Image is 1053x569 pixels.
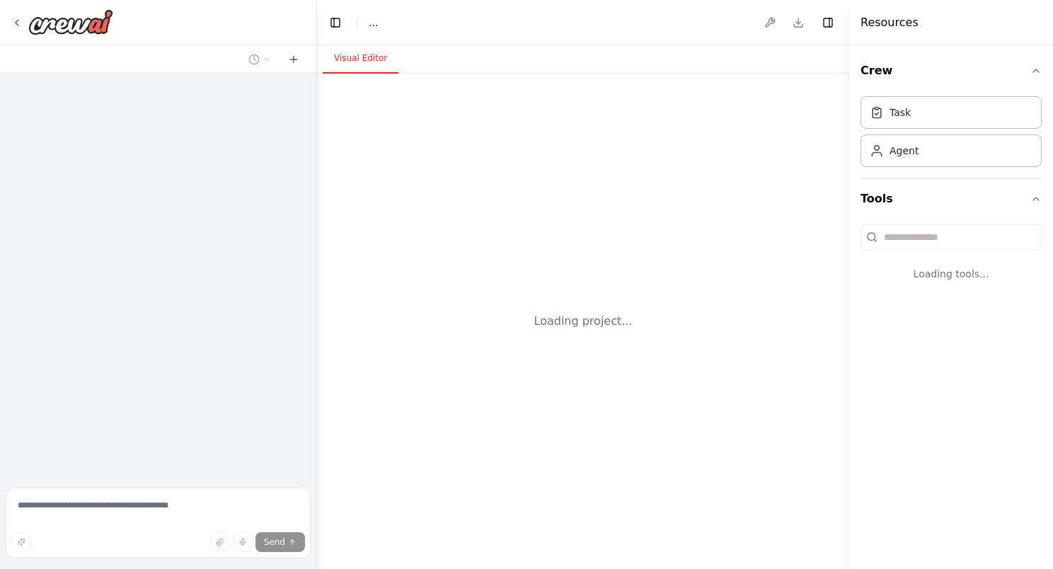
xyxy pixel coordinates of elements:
[11,532,31,552] button: Improve this prompt
[264,536,285,548] span: Send
[369,16,378,30] nav: breadcrumb
[861,179,1042,219] button: Tools
[890,105,911,120] div: Task
[818,13,838,33] button: Hide right sidebar
[861,219,1042,304] div: Tools
[369,16,378,30] span: ...
[861,91,1042,178] div: Crew
[243,51,277,68] button: Switch to previous chat
[890,144,919,158] div: Agent
[233,532,253,552] button: Click to speak your automation idea
[861,14,919,31] h4: Resources
[323,44,398,74] button: Visual Editor
[255,532,305,552] button: Send
[861,255,1042,292] div: Loading tools...
[326,13,345,33] button: Hide left sidebar
[861,51,1042,91] button: Crew
[28,9,113,35] img: Logo
[210,532,230,552] button: Upload files
[534,313,633,330] div: Loading project...
[282,51,305,68] button: Start a new chat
